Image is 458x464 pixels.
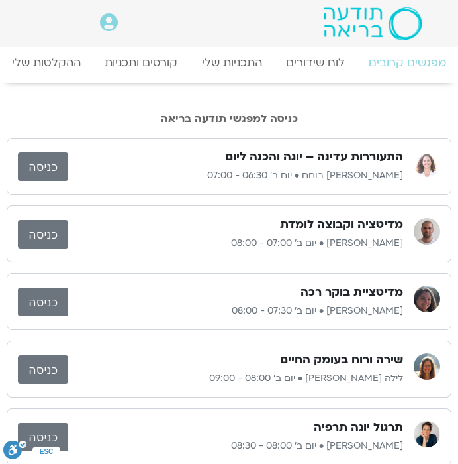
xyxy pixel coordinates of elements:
[7,113,451,125] h2: כניסה למפגשי תודעה בריאה
[68,371,403,386] p: לילה [PERSON_NAME] • יום ב׳ 08:00 - 09:00
[414,286,440,312] img: קרן גל
[414,353,440,380] img: לילה קמחי
[68,438,403,454] p: [PERSON_NAME] • יום ב׳ 08:00 - 08:30
[18,288,68,316] a: כניסה
[414,150,440,177] img: אורנה סמלסון רוחם
[18,152,68,181] a: כניסה
[314,420,403,435] h3: תרגול יוגה תרפיה
[280,352,403,368] h3: שירה ורוח בעומק החיים
[18,220,68,249] a: כניסה
[357,49,458,76] a: מפגשים קרובים
[414,218,440,245] img: דקל קנטי
[189,49,273,76] a: התכניות שלי
[280,217,403,233] h3: מדיטציה וקבוצה לומדת
[93,49,189,76] a: קורסים ותכניות
[68,168,403,184] p: [PERSON_NAME] רוחם • יום ב׳ 06:30 - 07:00
[225,149,403,165] h3: התעוררות עדינה – יוגה והכנה ליום
[274,49,357,76] a: לוח שידורים
[68,303,403,319] p: [PERSON_NAME] • יום ב׳ 07:30 - 08:00
[18,423,68,451] a: כניסה
[414,421,440,447] img: יעל אלנברג
[68,235,403,251] p: [PERSON_NAME] • יום ב׳ 07:00 - 08:00
[18,355,68,384] a: כניסה
[300,284,403,300] h3: מדיטציית בוקר רכה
